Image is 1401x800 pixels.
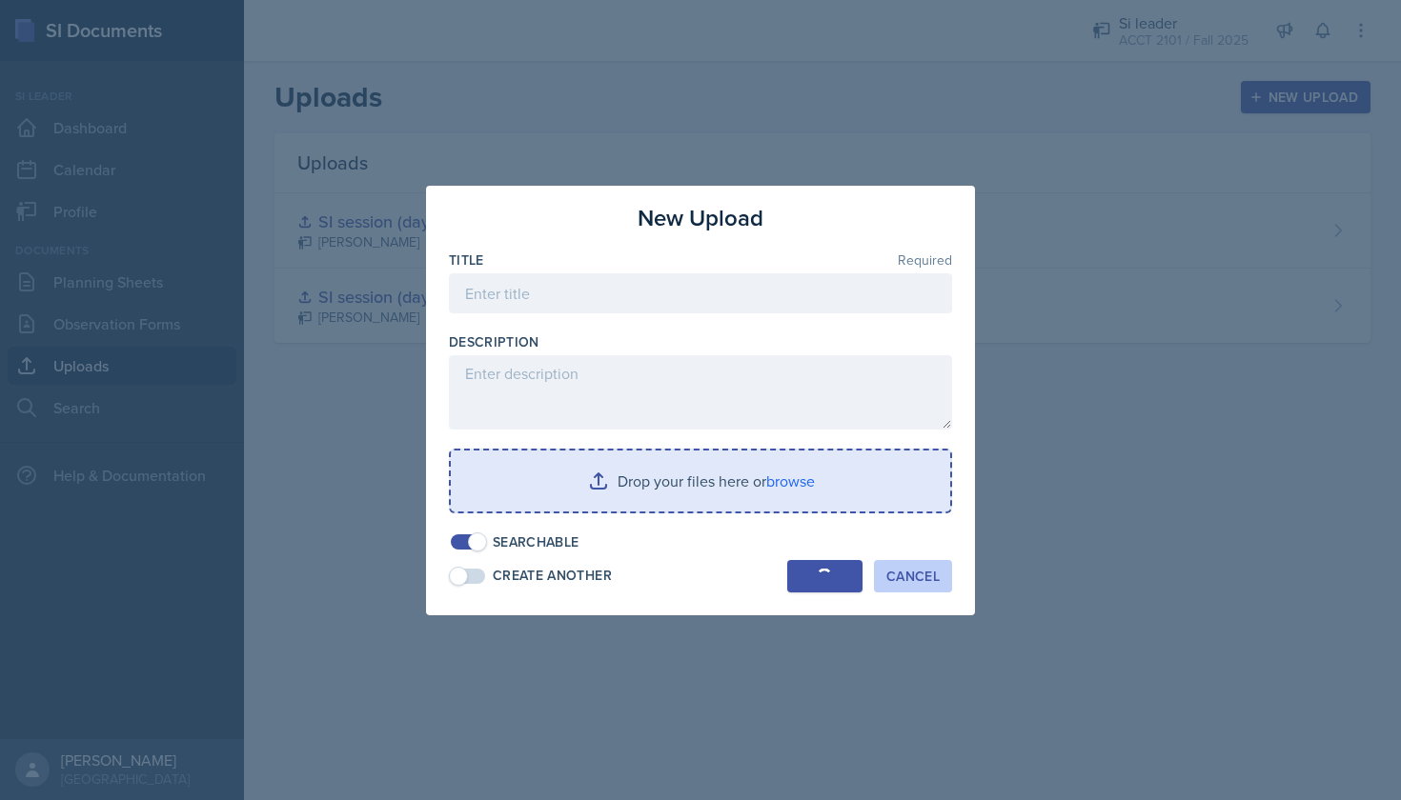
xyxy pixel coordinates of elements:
span: Required [898,253,952,267]
button: Cancel [874,560,952,592]
label: Description [449,332,539,351]
h3: New Upload [638,201,763,235]
div: Cancel [886,569,940,584]
div: Create Another [493,566,612,586]
input: Enter title [449,273,952,313]
label: Title [449,250,484,270]
div: Searchable [493,532,579,552]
